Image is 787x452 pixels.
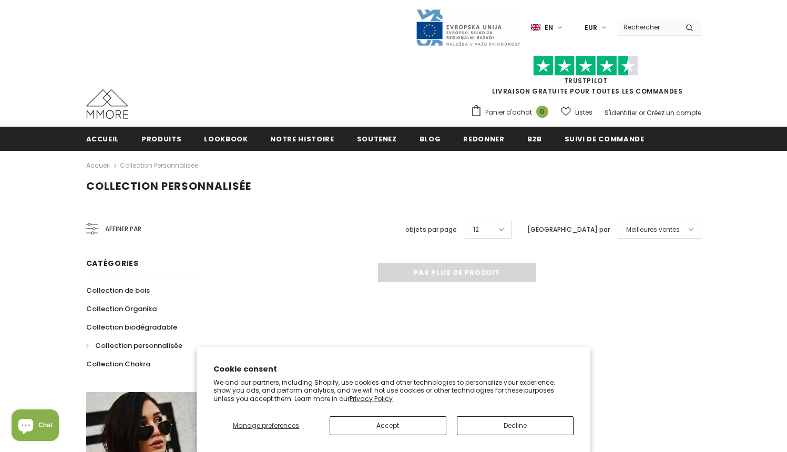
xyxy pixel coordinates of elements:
span: 0 [536,106,548,118]
span: Suivi de commande [565,134,645,144]
span: LIVRAISON GRATUITE POUR TOUTES LES COMMANDES [471,60,701,96]
a: Suivi de commande [565,127,645,150]
a: Lookbook [204,127,248,150]
img: Faites confiance aux étoiles pilotes [533,56,638,76]
inbox-online-store-chat: Shopify online store chat [8,409,62,444]
span: Collection personnalisée [95,341,182,351]
span: Affiner par [105,223,141,235]
a: B2B [527,127,542,150]
span: Listes [575,107,592,118]
a: soutenez [357,127,397,150]
a: Blog [420,127,441,150]
span: 12 [473,224,479,235]
span: Collection personnalisée [86,179,251,193]
span: Blog [420,134,441,144]
a: Collection personnalisée [86,336,182,355]
h2: Cookie consent [213,364,574,375]
a: Privacy Policy [350,394,393,403]
span: Collection biodégradable [86,322,177,332]
a: Accueil [86,159,110,172]
a: Notre histoire [270,127,334,150]
input: Search Site [617,19,678,35]
span: Panier d'achat [485,107,532,118]
p: We and our partners, including Shopify, use cookies and other technologies to personalize your ex... [213,378,574,403]
span: Accueil [86,134,119,144]
a: Créez un compte [647,108,701,117]
span: Redonner [463,134,504,144]
img: Cas MMORE [86,89,128,119]
label: objets par page [405,224,457,235]
a: Accueil [86,127,119,150]
a: Listes [561,103,592,121]
a: Collection de bois [86,281,150,300]
span: Produits [141,134,181,144]
span: Notre histoire [270,134,334,144]
button: Decline [457,416,574,435]
a: Produits [141,127,181,150]
span: soutenez [357,134,397,144]
a: Collection Organika [86,300,157,318]
a: S'identifier [605,108,637,117]
span: Lookbook [204,134,248,144]
a: TrustPilot [564,76,608,85]
a: Javni Razpis [415,23,520,32]
span: or [639,108,645,117]
img: Javni Razpis [415,8,520,47]
button: Accept [330,416,446,435]
span: B2B [527,134,542,144]
span: Collection de bois [86,285,150,295]
span: Collection Chakra [86,359,150,369]
span: en [545,23,553,33]
span: Catégories [86,258,139,269]
span: EUR [585,23,597,33]
img: i-lang-1.png [531,23,540,32]
button: Manage preferences [213,416,319,435]
span: Meilleures ventes [626,224,680,235]
span: Manage preferences [233,421,299,430]
a: Redonner [463,127,504,150]
span: Collection Organika [86,304,157,314]
a: Panier d'achat 0 [471,105,554,120]
a: Collection Chakra [86,355,150,373]
a: Collection biodégradable [86,318,177,336]
a: Collection personnalisée [120,161,198,170]
label: [GEOGRAPHIC_DATA] par [527,224,610,235]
